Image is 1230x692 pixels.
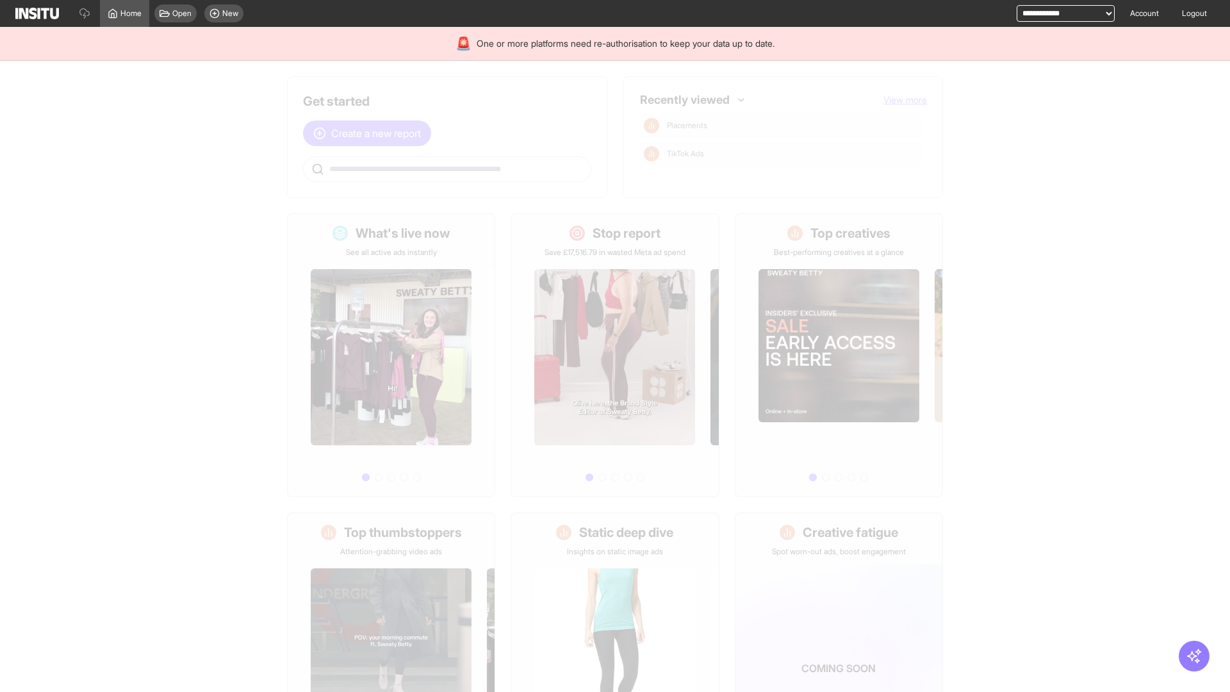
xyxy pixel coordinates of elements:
span: New [222,8,238,19]
span: Home [120,8,142,19]
span: One or more platforms need re-authorisation to keep your data up to date. [477,37,775,50]
div: 🚨 [455,35,471,53]
img: Logo [15,8,59,19]
span: Open [172,8,192,19]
